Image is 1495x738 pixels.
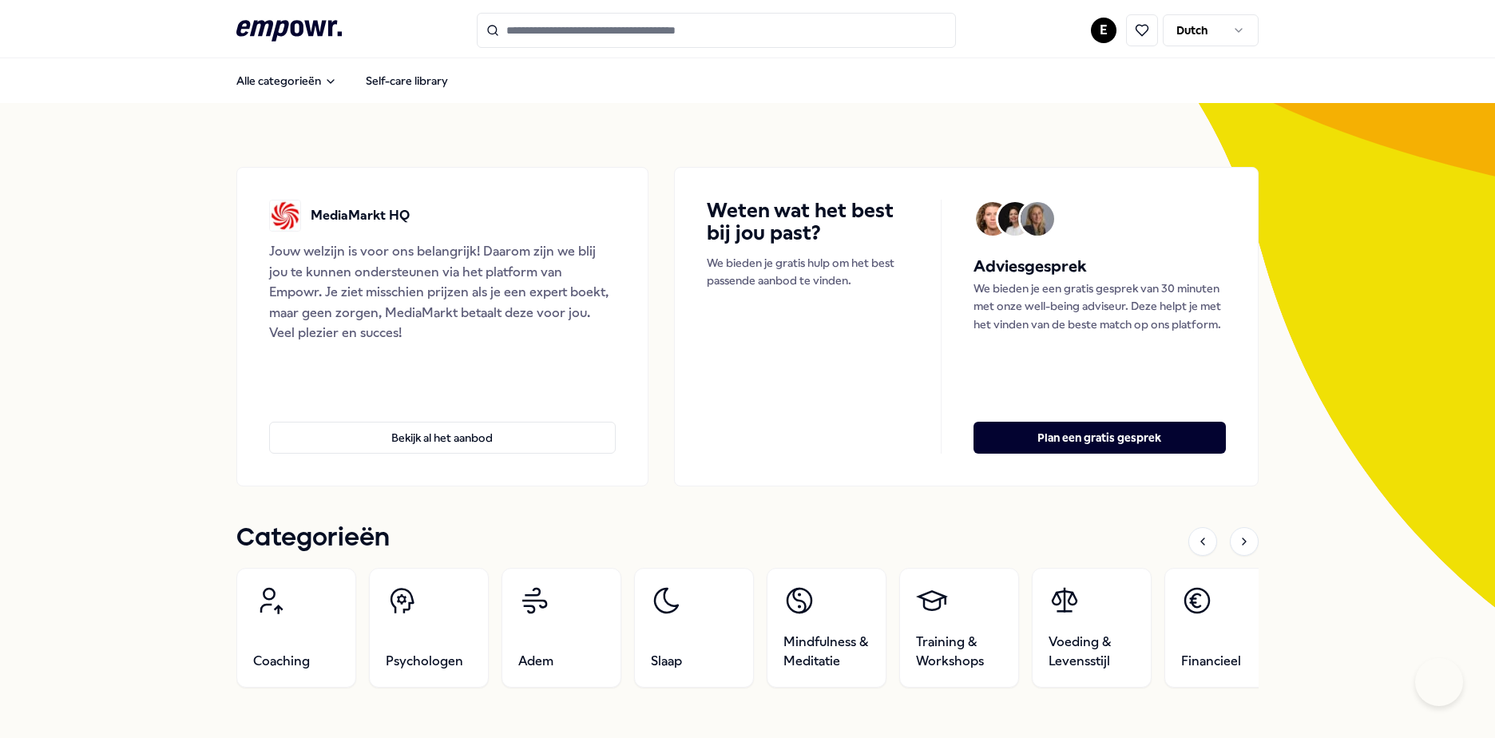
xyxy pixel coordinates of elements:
[974,254,1226,280] h5: Adviesgesprek
[269,396,616,454] a: Bekijk al het aanbod
[369,568,489,688] a: Psychologen
[1091,18,1116,43] button: E
[236,568,356,688] a: Coaching
[634,568,754,688] a: Slaap
[783,633,870,671] span: Mindfulness & Meditatie
[1021,202,1054,236] img: Avatar
[477,13,956,48] input: Search for products, categories or subcategories
[916,633,1002,671] span: Training & Workshops
[311,205,410,226] p: MediaMarkt HQ
[269,422,616,454] button: Bekijk al het aanbod
[976,202,1009,236] img: Avatar
[269,200,301,232] img: MediaMarkt HQ
[651,652,682,671] span: Slaap
[353,65,461,97] a: Self-care library
[974,422,1226,454] button: Plan een gratis gesprek
[224,65,461,97] nav: Main
[386,652,463,671] span: Psychologen
[974,280,1226,333] p: We bieden je een gratis gesprek van 30 minuten met onze well-being adviseur. Deze helpt je met he...
[1181,652,1241,671] span: Financieel
[224,65,350,97] button: Alle categorieën
[899,568,1019,688] a: Training & Workshops
[502,568,621,688] a: Adem
[767,568,886,688] a: Mindfulness & Meditatie
[253,652,310,671] span: Coaching
[707,200,909,244] h4: Weten wat het best bij jou past?
[1032,568,1152,688] a: Voeding & Levensstijl
[1049,633,1135,671] span: Voeding & Levensstijl
[1415,658,1463,706] iframe: Help Scout Beacon - Open
[269,241,616,343] div: Jouw welzijn is voor ons belangrijk! Daarom zijn we blij jou te kunnen ondersteunen via het platf...
[236,518,390,558] h1: Categorieën
[518,652,553,671] span: Adem
[1164,568,1284,688] a: Financieel
[998,202,1032,236] img: Avatar
[707,254,909,290] p: We bieden je gratis hulp om het best passende aanbod te vinden.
